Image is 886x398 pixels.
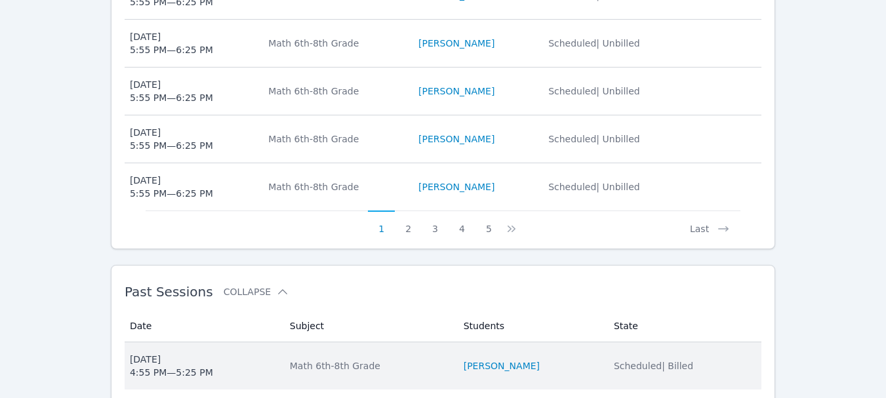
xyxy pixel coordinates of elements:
[422,210,449,235] button: 3
[418,180,494,193] a: [PERSON_NAME]
[130,30,213,56] div: [DATE] 5:55 PM — 6:25 PM
[282,310,456,342] th: Subject
[130,78,213,104] div: [DATE] 5:55 PM — 6:25 PM
[125,20,761,68] tr: [DATE]5:55 PM—6:25 PMMath 6th-8th Grade[PERSON_NAME]Scheduled| Unbilled
[125,284,213,300] span: Past Sessions
[125,163,761,210] tr: [DATE]5:55 PM—6:25 PMMath 6th-8th Grade[PERSON_NAME]Scheduled| Unbilled
[290,359,448,372] div: Math 6th-8th Grade
[395,210,422,235] button: 2
[130,174,213,200] div: [DATE] 5:55 PM — 6:25 PM
[368,210,395,235] button: 1
[125,115,761,163] tr: [DATE]5:55 PM—6:25 PMMath 6th-8th Grade[PERSON_NAME]Scheduled| Unbilled
[548,134,640,144] span: Scheduled | Unbilled
[224,285,289,298] button: Collapse
[449,210,475,235] button: 4
[614,361,693,371] span: Scheduled | Billed
[268,180,403,193] div: Math 6th-8th Grade
[268,37,403,50] div: Math 6th-8th Grade
[125,68,761,115] tr: [DATE]5:55 PM—6:25 PMMath 6th-8th Grade[PERSON_NAME]Scheduled| Unbilled
[548,38,640,49] span: Scheduled | Unbilled
[130,126,213,152] div: [DATE] 5:55 PM — 6:25 PM
[125,310,282,342] th: Date
[456,310,606,342] th: Students
[268,85,403,98] div: Math 6th-8th Grade
[464,359,540,372] a: [PERSON_NAME]
[418,37,494,50] a: [PERSON_NAME]
[268,132,403,146] div: Math 6th-8th Grade
[679,210,740,235] button: Last
[606,310,761,342] th: State
[130,353,213,379] div: [DATE] 4:55 PM — 5:25 PM
[418,132,494,146] a: [PERSON_NAME]
[548,86,640,96] span: Scheduled | Unbilled
[418,85,494,98] a: [PERSON_NAME]
[125,342,761,389] tr: [DATE]4:55 PM—5:25 PMMath 6th-8th Grade[PERSON_NAME]Scheduled| Billed
[548,182,640,192] span: Scheduled | Unbilled
[475,210,502,235] button: 5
